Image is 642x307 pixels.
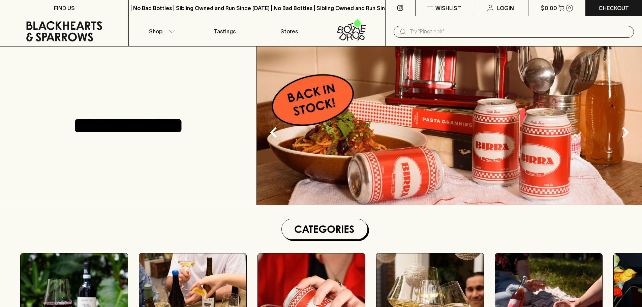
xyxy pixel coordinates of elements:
[612,119,639,146] button: Next
[280,27,298,35] p: Stores
[497,4,514,12] p: Login
[214,27,236,35] p: Tastings
[257,47,642,205] img: optimise
[568,6,571,10] p: 0
[284,222,365,237] h1: Categories
[149,27,162,35] p: Shop
[193,16,257,46] a: Tastings
[257,16,321,46] a: Stores
[541,4,557,12] p: $0.00
[129,16,193,46] button: Shop
[599,4,629,12] p: Checkout
[410,26,629,37] input: Try "Pinot noir"
[260,119,287,146] button: Previous
[435,4,461,12] p: Wishlist
[54,4,75,12] p: FIND US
